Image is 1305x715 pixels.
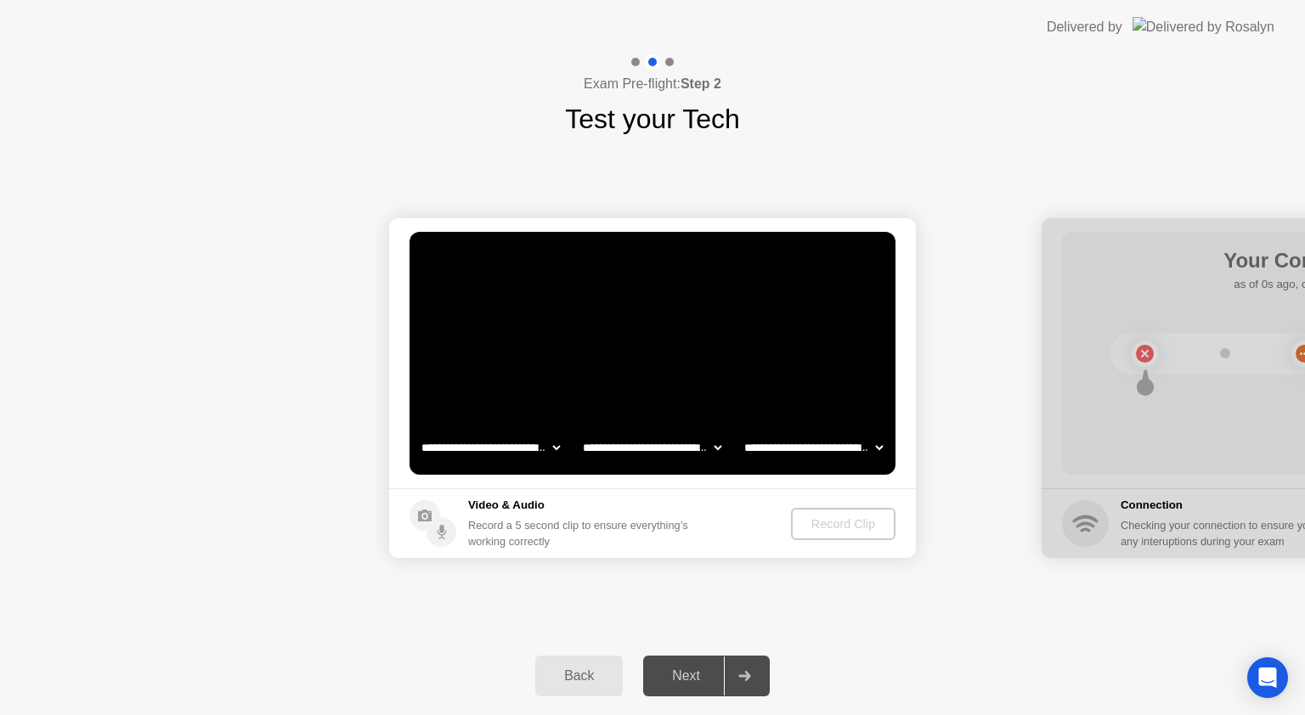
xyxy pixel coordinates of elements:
[418,431,563,464] select: Available cameras
[468,497,695,514] h5: Video & Audio
[648,668,724,684] div: Next
[791,508,895,540] button: Record Clip
[565,99,740,139] h1: Test your Tech
[579,431,725,464] select: Available speakers
[468,517,695,549] div: Record a 5 second clip to ensure everything’s working correctly
[798,517,889,531] div: Record Clip
[1247,657,1288,698] div: Open Intercom Messenger
[681,76,721,91] b: Step 2
[741,431,886,464] select: Available microphones
[535,656,623,696] button: Back
[643,656,770,696] button: Next
[540,668,618,684] div: Back
[1133,17,1274,37] img: Delivered by Rosalyn
[584,74,721,94] h4: Exam Pre-flight:
[1047,17,1122,37] div: Delivered by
